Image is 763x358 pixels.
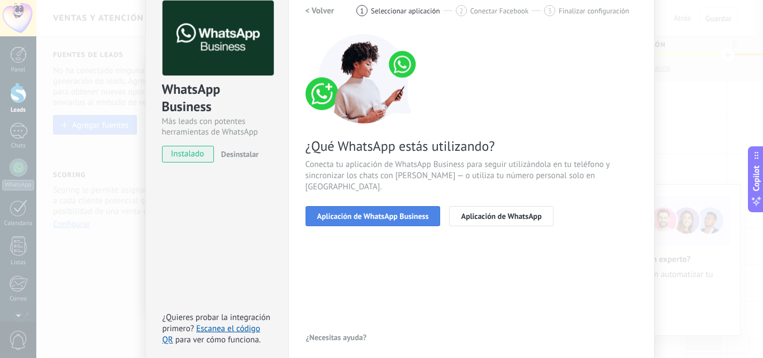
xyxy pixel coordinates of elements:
span: 3 [548,6,552,16]
span: Conecta tu aplicación de WhatsApp Business para seguir utilizándola en tu teléfono y sincronizar ... [306,159,637,193]
span: para ver cómo funciona. [175,335,261,345]
span: ¿Qué WhatsApp estás utilizando? [306,137,637,155]
span: 1 [360,6,364,16]
span: Conectar Facebook [470,7,529,15]
span: 2 [459,6,463,16]
a: Escanea el código QR [163,323,260,345]
span: ¿Necesitas ayuda? [306,333,367,341]
span: ¿Quieres probar la integración primero? [163,312,271,334]
button: Aplicación de WhatsApp Business [306,206,441,226]
span: Aplicación de WhatsApp [461,212,541,220]
button: Aplicación de WhatsApp [449,206,553,226]
span: Copilot [751,165,762,191]
img: logo_main.png [163,1,274,76]
span: Finalizar configuración [559,7,629,15]
button: < Volver [306,1,335,21]
span: Desinstalar [221,149,259,159]
span: Aplicación de WhatsApp Business [317,212,429,220]
div: WhatsApp Business [162,80,272,116]
button: Desinstalar [217,146,259,163]
button: ¿Necesitas ayuda? [306,329,368,346]
h2: < Volver [306,6,335,16]
span: Seleccionar aplicación [371,7,440,15]
div: Más leads con potentes herramientas de WhatsApp [162,116,272,137]
span: instalado [163,146,213,163]
img: connect number [306,34,423,123]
